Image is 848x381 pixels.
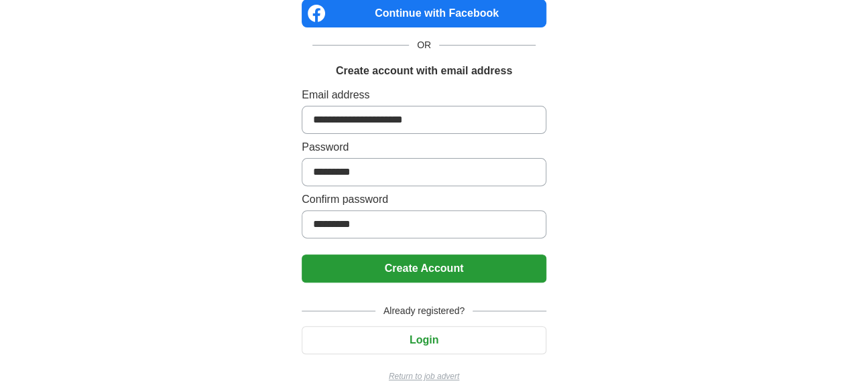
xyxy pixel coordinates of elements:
[302,192,546,208] label: Confirm password
[336,63,512,79] h1: Create account with email address
[409,38,439,52] span: OR
[302,334,546,346] a: Login
[302,326,546,354] button: Login
[375,304,473,318] span: Already registered?
[302,87,546,103] label: Email address
[302,139,546,155] label: Password
[302,254,546,283] button: Create Account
